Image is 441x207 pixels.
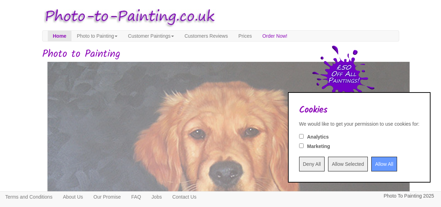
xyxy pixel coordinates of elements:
a: About Us [58,192,88,202]
label: Analytics [307,133,329,140]
img: Photo to Painting [39,3,217,30]
a: Our Promise [88,192,126,202]
input: Deny All [299,157,325,171]
label: Marketing [307,143,330,150]
input: Allow All [371,157,397,171]
a: Jobs [146,192,167,202]
img: 50 pound price drop [312,45,375,108]
h1: Photo to Painting [42,49,399,60]
a: Customers Reviews [179,31,233,41]
p: Photo To Painting 2025 [383,192,434,200]
a: FAQ [126,192,146,202]
div: We would like to get your permission to use cookies for: [299,120,419,127]
input: Allow Selected [328,157,368,171]
a: Contact Us [167,192,202,202]
a: Order Now! [257,31,293,41]
a: Photo to Painting [71,31,123,41]
a: Home [48,31,72,41]
a: Customer Paintings [123,31,179,41]
h2: Cookies [299,105,419,115]
a: Prices [233,31,257,41]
